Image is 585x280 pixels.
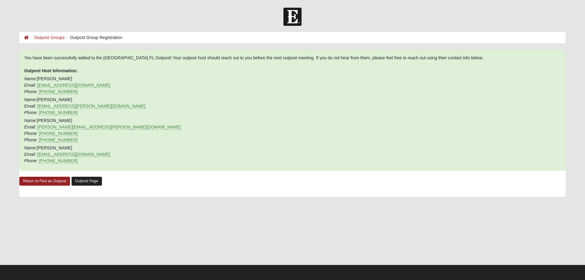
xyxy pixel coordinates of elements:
a: [PHONE_NUMBER] [39,158,78,164]
i: Email: [24,152,36,157]
li: Outpost Group Registration [64,34,122,41]
a: [EMAIL_ADDRESS][DOMAIN_NAME] [37,152,110,157]
a: [EMAIL_ADDRESS][DOMAIN_NAME] [37,83,110,88]
i: Phone: [24,89,38,94]
i: Phone: [24,158,38,163]
a: [PERSON_NAME][EMAIL_ADDRESS][PERSON_NAME][DOMAIN_NAME] [37,124,181,130]
a: Return to Find an Outpost [19,177,70,186]
a: [EMAIL_ADDRESS][PERSON_NAME][DOMAIN_NAME] [37,104,145,109]
i: Phone: [24,137,38,142]
div: You have been successfully added to the [GEOGRAPHIC_DATA] FL Outpost! Your outpost host should re... [19,50,566,171]
b: Outpost Host Information: [24,68,78,73]
p: [PERSON_NAME] [24,145,561,164]
i: Email: [24,83,36,88]
i: Email: [24,104,36,108]
p: [PERSON_NAME] [24,117,561,143]
a: [PHONE_NUMBER] [39,131,78,136]
a: [PHONE_NUMBER] [39,89,78,94]
i: Name: [24,145,37,150]
a: Outpost Groups [34,35,64,40]
a: [PHONE_NUMBER] [39,137,78,143]
i: Phone: [24,110,38,115]
a: [PHONE_NUMBER] [39,110,78,115]
p: [PERSON_NAME] [24,97,561,116]
i: Name: [24,76,37,81]
i: Email: [24,124,36,129]
img: Church of Eleven22 Logo [283,8,302,26]
a: Outpost Page [72,177,102,186]
i: Name: [24,118,37,123]
i: Name: [24,97,37,102]
p: [PERSON_NAME] [24,76,561,95]
i: Phone: [24,131,38,136]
